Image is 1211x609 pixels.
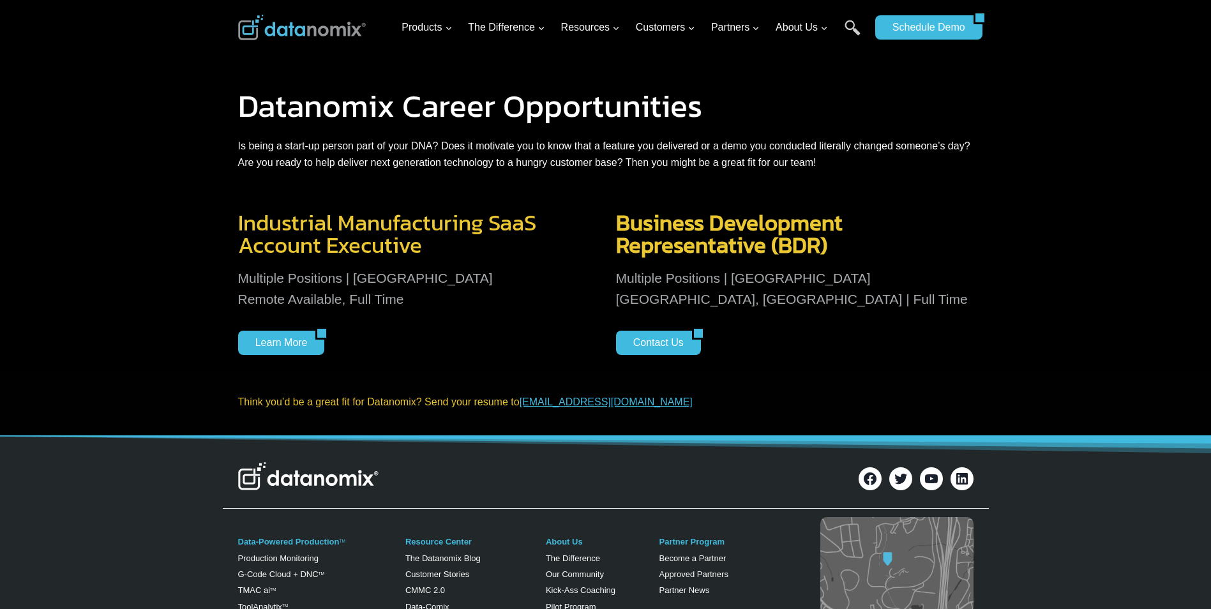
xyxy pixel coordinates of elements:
[561,19,620,36] span: Resources
[238,394,974,410] p: Think you’d be a great fit for Datanomix? Send your resume to
[402,19,452,36] span: Products
[238,138,974,170] p: Is being a start-up person part of your DNA? Does it motivate you to know that a feature you deli...
[238,331,316,355] a: Learn More
[546,537,583,546] a: About Us
[238,211,596,256] h3: Industrial Manufacturing SaaS Account Executive
[238,267,596,310] p: Multiple Positions | [GEOGRAPHIC_DATA] Remote Available, Full Time
[238,569,324,579] a: G-Code Cloud + DNCTM
[405,569,469,579] a: Customer Stories
[711,19,760,36] span: Partners
[546,585,615,595] a: Kick-Ass Coaching
[616,267,974,310] p: Multiple Positions | [GEOGRAPHIC_DATA] [GEOGRAPHIC_DATA], [GEOGRAPHIC_DATA] | Full Time
[405,553,481,563] a: The Datanomix Blog
[616,331,692,355] a: Contact Us
[238,553,319,563] a: Production Monitoring
[845,20,861,49] a: Search
[238,537,340,546] a: Data-Powered Production
[319,571,324,576] sup: TM
[616,206,843,239] span: Business Development
[636,19,695,36] span: Customers
[238,585,276,595] a: TMAC aiTM
[659,537,725,546] a: Partner Program
[270,587,276,592] sup: TM
[282,603,288,608] a: TM
[546,569,604,579] a: Our Community
[339,539,345,543] a: TM
[238,90,974,122] h1: Datanomix Career Opportunities
[659,569,728,579] a: Approved Partners
[520,396,693,407] a: [EMAIL_ADDRESS][DOMAIN_NAME]
[405,537,472,546] a: Resource Center
[616,228,827,262] span: Representative (BDR)
[238,462,379,490] img: Datanomix Logo
[396,7,869,49] nav: Primary Navigation
[659,553,726,563] a: Become a Partner
[659,585,709,595] a: Partner News
[468,19,545,36] span: The Difference
[776,19,828,36] span: About Us
[875,15,974,40] a: Schedule Demo
[238,15,366,40] img: Datanomix
[405,585,445,595] a: CMMC 2.0
[546,553,600,563] a: The Difference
